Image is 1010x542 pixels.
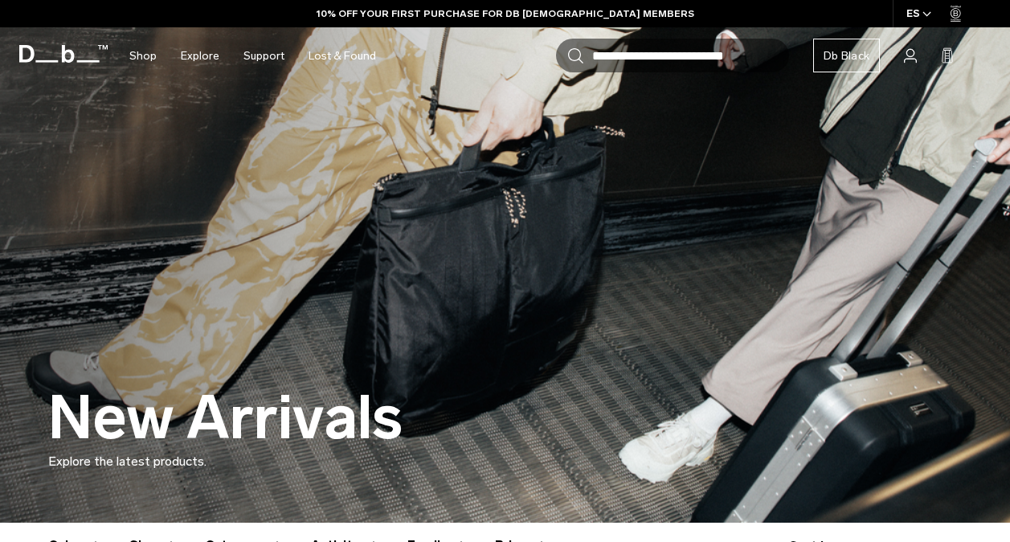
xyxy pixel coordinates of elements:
[48,452,962,471] p: Explore the latest products.
[181,27,219,84] a: Explore
[813,39,880,72] a: Db Black
[117,27,388,84] nav: Main Navigation
[129,27,157,84] a: Shop
[309,27,376,84] a: Lost & Found
[48,385,403,452] h1: New Arrivals
[317,6,694,21] a: 10% OFF YOUR FIRST PURCHASE FOR DB [DEMOGRAPHIC_DATA] MEMBERS
[243,27,284,84] a: Support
